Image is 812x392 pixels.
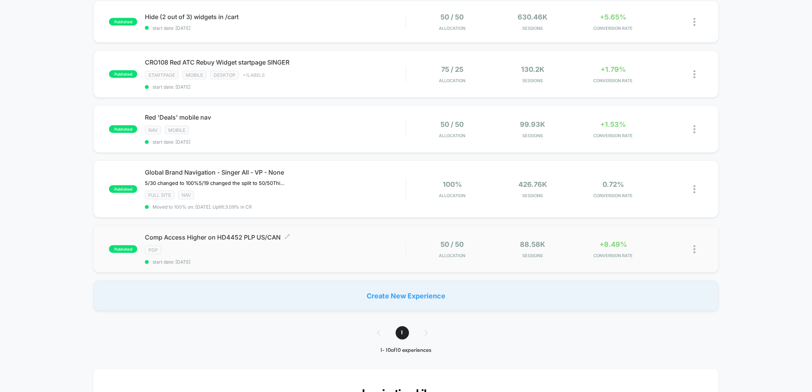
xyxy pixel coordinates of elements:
[575,253,652,258] span: CONVERSION RATE
[145,58,406,66] span: CRO108 Red ATC Rebuy Widget startpage SINGER
[145,113,406,121] span: Red 'Deals' mobile nav
[441,120,464,128] span: 50 / 50
[518,13,548,21] span: 630.46k
[109,70,137,78] span: published
[693,18,695,26] img: close
[439,193,466,198] span: Allocation
[153,204,252,210] span: Moved to 100% on: [DATE] . Uplift: 3.09% in CR
[165,126,189,134] span: Mobile
[520,240,546,248] span: 88.58k
[182,71,206,79] span: Mobile
[93,280,718,311] div: Create New Experience
[693,125,695,133] img: close
[518,180,547,188] span: 426.76k
[443,180,462,188] span: 100%
[396,326,409,340] span: 1
[145,233,406,241] span: Comp Access Higher on HD4452 PLP US/CAN
[145,126,161,134] span: NAV
[145,180,287,186] span: 5/30 changed to 100%5/19 changed the split to 50/50This test is showing all brands for singer in ...
[439,78,466,83] span: Allocation
[145,13,406,21] span: Hide (2 out of 3) widgets in /cart
[601,65,626,73] span: +1.79%
[178,191,194,199] span: NAV
[439,26,466,31] span: Allocation
[601,120,626,128] span: +1.53%
[439,253,466,258] span: Allocation
[145,25,406,31] span: start date: [DATE]
[603,180,624,188] span: 0.72%
[575,26,652,31] span: CONVERSION RATE
[599,240,627,248] span: +8.49%
[693,70,695,78] img: close
[441,13,464,21] span: 50 / 50
[494,133,571,138] span: Sessions
[145,71,179,79] span: STARTPAGE
[145,246,161,254] span: PDP
[109,245,137,253] span: published
[109,185,137,193] span: published
[210,71,239,79] span: Desktop
[520,120,546,128] span: 99.93k
[369,347,443,354] div: 1 - 10 of 10 experiences
[600,13,627,21] span: +5.65%
[145,191,174,199] span: Full site
[441,240,464,248] span: 50 / 50
[439,133,466,138] span: Allocation
[494,253,571,258] span: Sessions
[109,18,137,26] span: published
[145,84,406,90] span: start date: [DATE]
[109,125,137,133] span: published
[693,245,695,253] img: close
[145,259,406,265] span: start date: [DATE]
[494,26,571,31] span: Sessions
[243,72,265,78] span: + 1 Labels
[693,185,695,193] img: close
[494,193,571,198] span: Sessions
[575,78,652,83] span: CONVERSION RATE
[145,168,406,176] span: Global Brand Navigation - Singer All - VP - None
[521,65,544,73] span: 130.2k
[494,78,571,83] span: Sessions
[441,65,463,73] span: 75 / 25
[575,193,652,198] span: CONVERSION RATE
[145,139,406,145] span: start date: [DATE]
[575,133,652,138] span: CONVERSION RATE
